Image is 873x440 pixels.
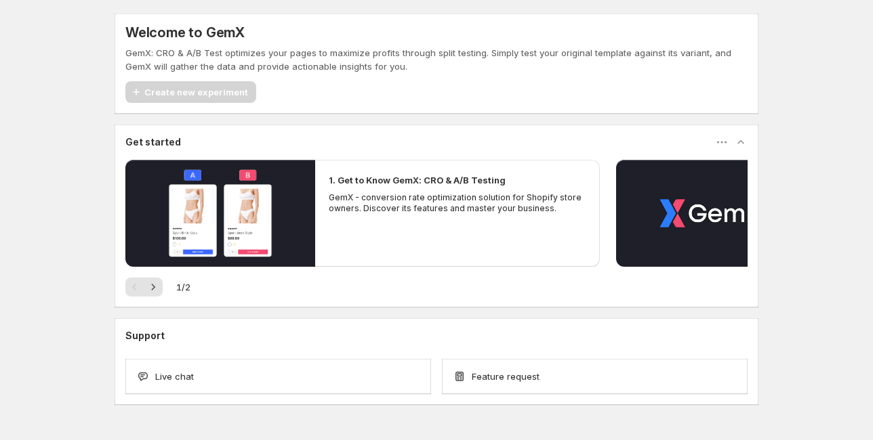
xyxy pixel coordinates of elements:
[125,24,245,41] h5: Welcome to GemX
[329,173,506,187] h2: 1. Get to Know GemX: CRO & A/B Testing
[472,370,540,383] span: Feature request
[125,46,748,73] p: GemX: CRO & A/B Test optimizes your pages to maximize profits through split testing. Simply test ...
[155,370,194,383] span: Live chat
[125,329,165,343] h3: Support
[176,280,190,294] span: 1 / 2
[125,135,181,149] h3: Get started
[329,192,586,214] p: GemX - conversion rate optimization solution for Shopify store owners. Discover its features and ...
